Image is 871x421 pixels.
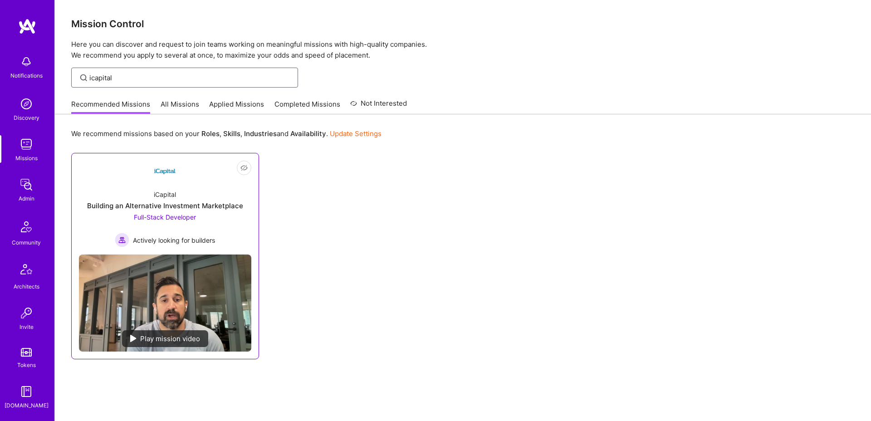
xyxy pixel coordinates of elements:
img: tokens [21,348,32,357]
div: Building an Alternative Investment Marketplace [87,201,243,210]
span: Actively looking for builders [133,235,215,245]
b: Industries [244,129,277,138]
div: Missions [15,153,38,163]
img: bell [17,53,35,71]
p: We recommend missions based on your , , and . [71,129,382,138]
i: icon SearchGrey [78,73,89,83]
div: iCapital [154,190,176,199]
span: Full-Stack Developer [134,213,196,221]
div: Admin [19,194,34,203]
img: discovery [17,95,35,113]
div: [DOMAIN_NAME] [5,401,49,410]
i: icon EyeClosed [240,164,248,171]
input: Find Mission... [89,73,291,83]
img: Company Logo [154,161,176,182]
a: Not Interested [350,98,407,114]
img: Architects [15,260,37,282]
img: guide book [17,382,35,401]
a: Update Settings [330,129,382,138]
div: Invite [20,322,34,332]
img: teamwork [17,135,35,153]
img: admin teamwork [17,176,35,194]
img: play [130,335,137,342]
img: No Mission [79,255,251,352]
b: Availability [290,129,326,138]
a: Applied Missions [209,99,264,114]
div: Notifications [10,71,43,80]
img: Invite [17,304,35,322]
h3: Mission Control [71,18,855,29]
img: Community [15,216,37,238]
b: Roles [201,129,220,138]
img: logo [18,18,36,34]
div: Discovery [14,113,39,122]
img: Actively looking for builders [115,233,129,247]
b: Skills [223,129,240,138]
div: Community [12,238,41,247]
a: Recommended Missions [71,99,150,114]
a: All Missions [161,99,199,114]
div: Architects [14,282,39,291]
p: Here you can discover and request to join teams working on meaningful missions with high-quality ... [71,39,855,61]
div: Tokens [17,360,36,370]
a: Company LogoiCapitalBuilding an Alternative Investment MarketplaceFull-Stack Developer Actively l... [79,161,251,247]
a: Completed Missions [274,99,340,114]
div: Play mission video [122,330,208,347]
